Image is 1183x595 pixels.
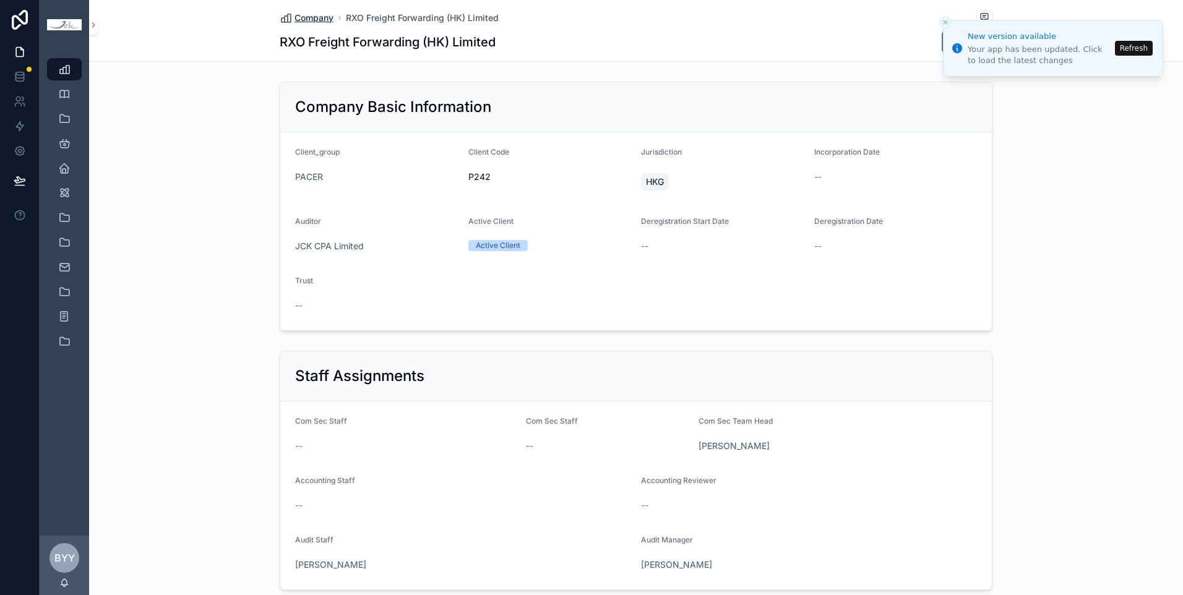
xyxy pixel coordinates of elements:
span: Com Sec Staff [295,416,347,426]
span: Accounting Staff [295,476,355,485]
span: Trust [295,276,313,285]
span: BYY [54,550,75,565]
a: Company [280,12,333,24]
span: Client Code [468,147,509,156]
span: -- [814,240,822,252]
a: [PERSON_NAME] [699,440,770,452]
span: Audit Staff [295,535,333,544]
span: -- [295,440,303,452]
a: PACER [295,171,323,183]
a: JCK CPA Limited [295,240,364,252]
span: Deregistration Date [814,216,883,226]
span: Auditor [295,216,321,226]
h2: Company Basic Information [295,97,491,117]
div: New version available [968,30,1111,43]
button: Edit [942,31,992,53]
div: Your app has been updated. Click to load the latest changes [968,44,1111,66]
a: [PERSON_NAME] [295,559,366,571]
span: Com Sec Team Head [699,416,773,426]
span: -- [295,499,303,512]
h2: Staff Assignments [295,366,424,386]
div: Active Client [476,240,520,251]
span: Audit Manager [641,535,693,544]
a: [PERSON_NAME] [641,559,712,571]
span: -- [526,440,533,452]
h1: RXO Freight Forwarding (HK) Limited [280,33,496,51]
span: -- [641,499,648,512]
a: RXO Freight Forwarding (HK) Limited [346,12,499,24]
span: Client_group [295,147,340,156]
span: -- [641,240,648,252]
span: -- [814,171,822,183]
div: scrollable content [40,49,89,369]
button: Close toast [939,16,952,28]
span: Incorporation Date [814,147,880,156]
button: Refresh [1115,41,1153,56]
span: Jurisdiction [641,147,682,156]
span: -- [295,299,303,312]
span: HKG [646,176,664,188]
span: Deregistration Start Date [641,216,729,226]
span: Accounting Reviewer [641,476,716,485]
span: Active Client [468,216,514,226]
span: P242 [468,171,632,183]
span: Company [295,12,333,24]
img: App logo [47,19,82,31]
span: Com Sec Staff [526,416,578,426]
